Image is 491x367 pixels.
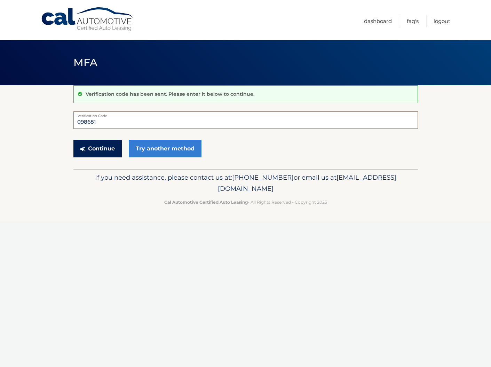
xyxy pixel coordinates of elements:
p: Verification code has been sent. Please enter it below to continue. [86,91,254,97]
label: Verification Code [73,111,418,117]
button: Continue [73,140,122,157]
strong: Cal Automotive Certified Auto Leasing [164,200,248,205]
a: Cal Automotive [41,7,135,32]
a: Try another method [129,140,201,157]
p: - All Rights Reserved - Copyright 2025 [78,198,413,206]
input: Verification Code [73,111,418,129]
a: Logout [434,15,450,27]
p: If you need assistance, please contact us at: or email us at [78,172,413,194]
a: FAQ's [407,15,419,27]
span: [EMAIL_ADDRESS][DOMAIN_NAME] [218,173,396,193]
span: MFA [73,56,98,69]
a: Dashboard [364,15,392,27]
span: [PHONE_NUMBER] [232,173,294,181]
